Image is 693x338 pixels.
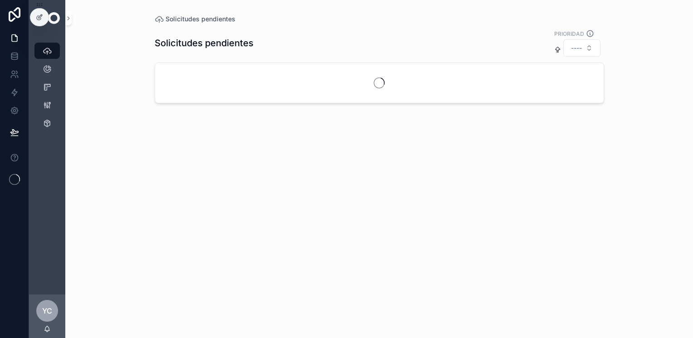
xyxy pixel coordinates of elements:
h1: Solicitudes pendientes [155,37,254,49]
span: ---- [571,43,582,53]
a: Solicitudes pendientes [155,14,235,24]
button: Select Button [563,39,600,57]
label: PRIORIDAD [554,29,584,38]
div: scrollable content [29,36,65,143]
span: Solicitudes pendientes [166,14,235,24]
span: YC [42,305,52,316]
